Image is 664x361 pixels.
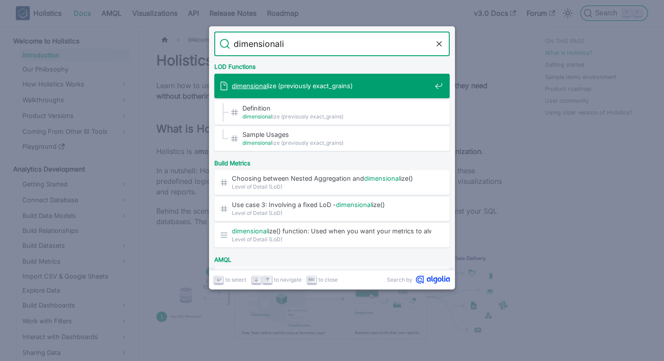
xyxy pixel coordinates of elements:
a: ERR-209:Dimensionalize not allowed here​AQL Error Reference [214,267,450,291]
a: dimensionalize() function: Used when you want your metrics to always …Level of Detail (LoD) [214,223,450,247]
a: Use case 3: Involving a fixed LoD -dimensionalize()​Level of Detail (LoD) [214,197,450,221]
a: Sample Usages​dimensionalize (previously exact_grains) [214,126,450,151]
mark: dimensional [242,139,272,146]
a: Choosing between Nested Aggregation anddimensionalize()​Level of Detail (LoD) [214,170,450,195]
mark: dimensional [232,82,268,89]
input: Search docs [230,32,434,56]
div: AMQL [213,249,451,267]
svg: Algolia [416,275,450,284]
span: ize (previously exact_grains) [232,82,431,90]
div: LOD Functions [213,56,451,74]
mark: dimensional [336,201,372,208]
svg: Arrow up [264,276,271,283]
span: to close [318,275,338,284]
svg: Escape key [308,276,315,283]
span: ize (previously exact_grains) [242,139,431,147]
mark: dimensional [364,175,400,182]
span: to navigate [274,275,302,284]
span: Definition​ [242,104,431,112]
span: Use case 3: Involving a fixed LoD - ize()​ [232,200,431,209]
span: Sample Usages​ [242,130,431,139]
span: ize (previously exact_grains) [242,112,431,121]
a: Definition​dimensionalize (previously exact_grains) [214,100,450,125]
button: Clear the query [434,39,444,49]
span: Level of Detail (LoD) [232,235,431,243]
mark: dimensional [242,113,272,120]
svg: Enter key [216,276,222,283]
span: ize() function: Used when you want your metrics to always … [232,227,431,235]
mark: dimensional [232,227,268,235]
span: to select [225,275,246,284]
svg: Arrow down [253,276,260,283]
span: Level of Detail (LoD) [232,209,431,217]
div: Build Metrics [213,153,451,170]
span: Choosing between Nested Aggregation and ize()​ [232,174,431,182]
a: dimensionalize (previously exact_grains) [214,74,450,98]
span: Level of Detail (LoD) [232,182,431,191]
span: Search by [387,275,412,284]
a: Search byAlgolia [387,275,450,284]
